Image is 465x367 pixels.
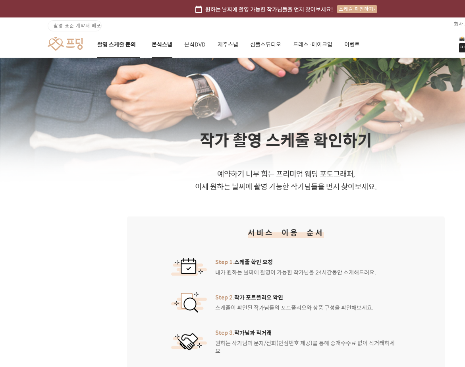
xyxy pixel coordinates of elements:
span: Step 2. [215,293,234,301]
span: 작가님과 직거래 [215,328,401,336]
a: 본식스냅 [152,31,172,58]
span: 스케줄 확인 요청 [215,258,376,266]
span: 촬영 표준 계약서 배포 [54,22,101,29]
a: 설정 [102,252,152,272]
a: 이벤트 [344,31,360,58]
span: 대화 [73,264,82,270]
a: 대화 [52,252,102,272]
span: Step 1. [215,257,234,266]
img: 서비스 아이콘 이미지 [171,333,207,351]
a: 촬영 스케줄 문의 [97,31,140,58]
a: 본식DVD [184,31,206,58]
div: 스케줄이 확인된 작가님들의 포트폴리오와 상품 구성을 확인해보세요. [215,293,374,311]
span: Step 3. [215,328,234,337]
span: 설정 [123,264,132,270]
span: 홈 [25,264,30,270]
img: 서비스 아이콘 이미지 [171,292,207,313]
a: 촬영 표준 계약서 배포 [48,20,102,31]
span: 원하는 날짜에 촬영 가능한 작가님들을 먼저 찾아보세요! [205,5,333,14]
a: 심플스튜디오 [250,31,281,58]
div: 스케줄 확인하기 [337,5,377,13]
span: 작가 포트폴리오 확인 [215,293,374,301]
a: 제주스냅 [218,31,238,58]
div: 내가 원하는 날짜에 촬영이 가능한 작가님을 24시간동안 소개해드려요. [215,258,376,276]
a: 드레스·메이크업 [293,31,332,58]
a: 홈 [2,252,52,272]
div: 원하는 작가님과 문자/전화(안심번호 제공)를 통해 중개수수료 없이 직거래하세요. [215,328,401,355]
img: 서비스 아이콘 이미지 [171,258,207,276]
h2: 서비스 이용 순서 [248,227,324,238]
